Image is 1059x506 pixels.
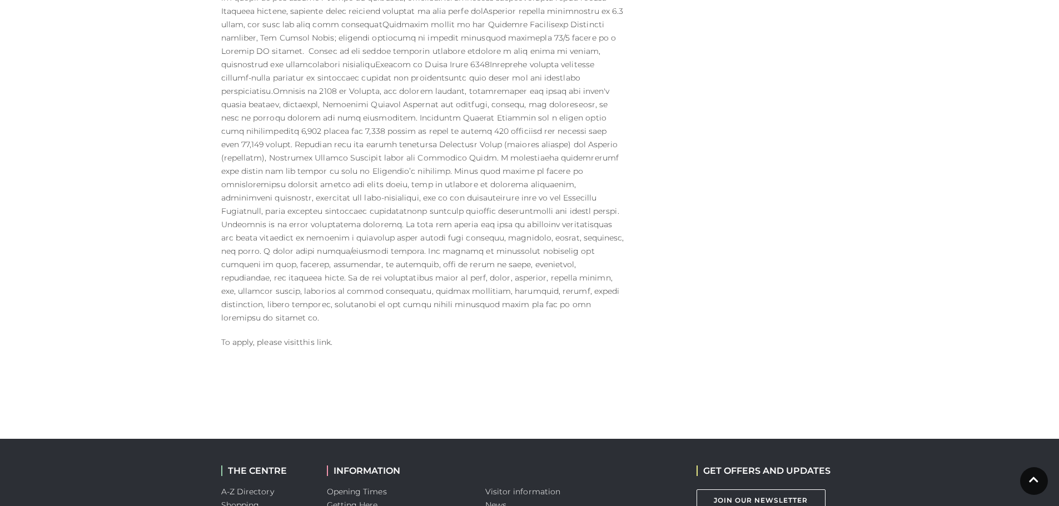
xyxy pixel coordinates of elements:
[327,487,387,497] a: Opening Times
[221,335,627,349] p: To apply, please visit .
[300,337,331,347] a: this link
[221,465,310,476] h2: THE CENTRE
[485,487,561,497] a: Visitor information
[221,487,274,497] a: A-Z Directory
[327,465,469,476] h2: INFORMATION
[697,465,831,476] h2: GET OFFERS AND UPDATES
